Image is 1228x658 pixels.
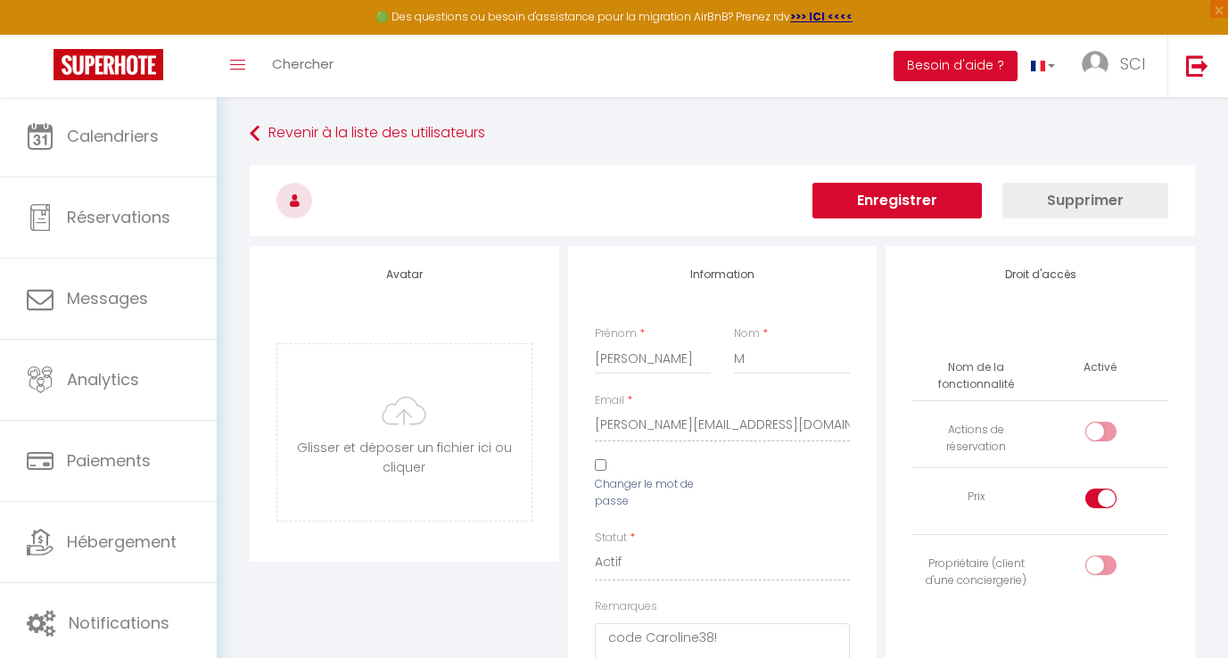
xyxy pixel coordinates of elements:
[259,35,347,97] a: Chercher
[67,449,151,472] span: Paiements
[912,268,1168,281] h4: Droit d'accès
[595,598,657,615] label: Remarques
[276,268,532,281] h4: Avatar
[894,51,1018,81] button: Besoin d'aide ?
[67,368,139,391] span: Analytics
[790,9,853,24] a: >>> ICI <<<<
[595,476,711,510] label: Changer le mot de passe
[595,530,627,547] label: Statut
[734,325,760,342] label: Nom
[595,268,851,281] h4: Information
[1068,35,1167,97] a: ... SCI
[1002,183,1168,218] button: Supprimer
[250,118,1195,150] a: Revenir à la liste des utilisateurs
[69,612,169,634] span: Notifications
[54,49,163,80] img: Super Booking
[812,183,982,218] button: Enregistrer
[67,531,177,553] span: Hébergement
[595,392,624,409] label: Email
[67,125,159,147] span: Calendriers
[912,352,1040,400] th: Nom de la fonctionnalité
[1082,51,1108,78] img: ...
[1186,54,1208,77] img: logout
[919,555,1033,589] div: Propriétaire (client d'une conciergerie)
[919,489,1033,506] div: Prix
[919,422,1033,456] div: Actions de réservation
[67,206,170,228] span: Réservations
[1076,352,1124,383] th: Activé
[1120,53,1145,75] span: SCI
[272,54,334,73] span: Chercher
[67,287,148,309] span: Messages
[595,325,637,342] label: Prénom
